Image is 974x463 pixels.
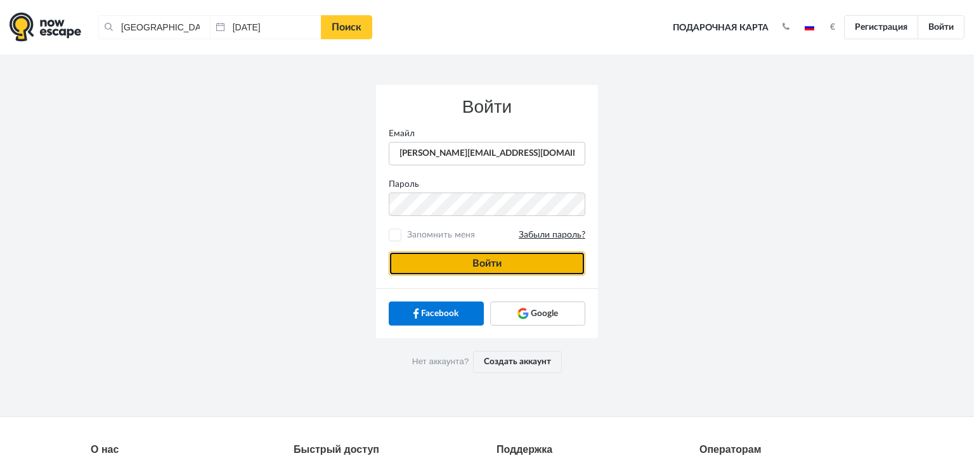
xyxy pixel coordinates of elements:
a: Facebook [389,301,484,326]
input: Дата [210,15,321,39]
div: Операторам [699,442,883,457]
a: Google [490,301,585,326]
a: Регистрация [844,15,918,39]
strong: € [830,23,835,32]
img: ru.jpg [805,24,814,30]
label: Емайл [379,127,595,140]
button: € [824,21,841,34]
a: Создать аккаунт [473,351,562,372]
input: Запомнить меняЗабыли пароль? [391,231,399,239]
a: Поиск [321,15,372,39]
div: Нет аккаунта? [376,338,598,385]
h3: Войти [389,98,585,117]
a: Забыли пароль? [519,229,585,241]
div: О нас [91,442,275,457]
input: Город или название квеста [98,15,210,39]
label: Пароль [379,178,595,191]
a: Войти [918,15,964,39]
div: Быстрый доступ [294,442,477,457]
div: Поддержка [497,442,680,457]
img: logo [10,12,81,42]
span: Запомнить меня [404,229,585,241]
span: Google [531,307,558,320]
span: Facebook [421,307,458,320]
a: Подарочная карта [668,14,773,42]
button: Войти [389,251,585,276]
